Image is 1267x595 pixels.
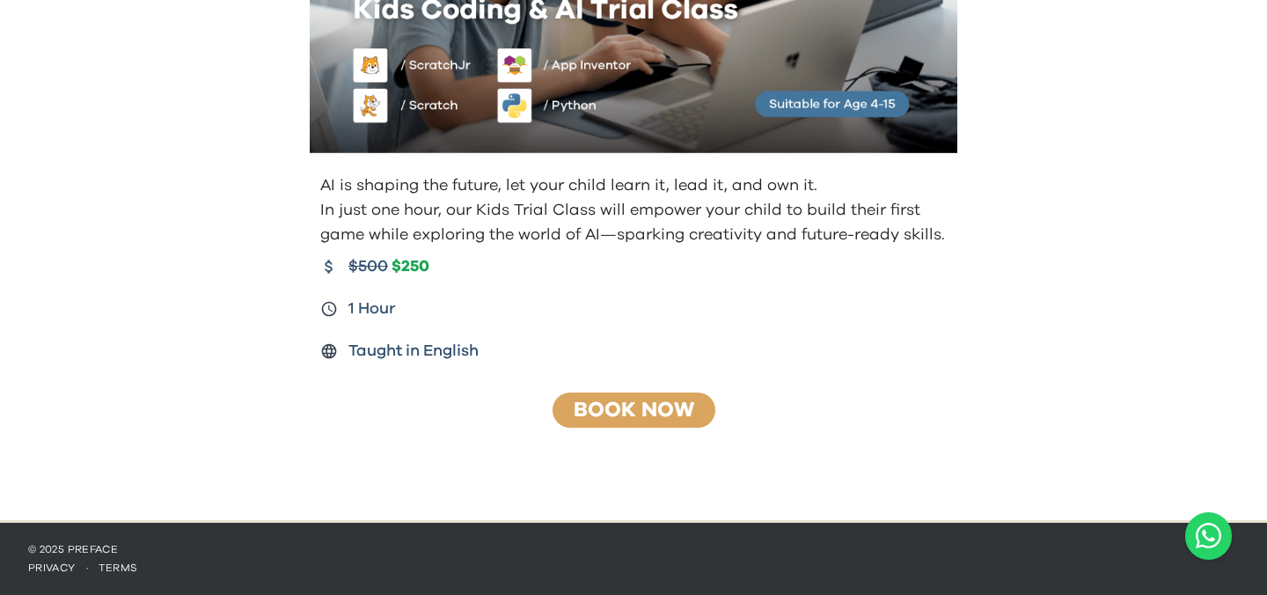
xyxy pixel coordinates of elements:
p: In just one hour, our Kids Trial Class will empower your child to build their first game while ex... [320,198,950,247]
p: AI is shaping the future, let your child learn it, lead it, and own it. [320,173,950,198]
span: 1 Hour [348,297,396,321]
span: $500 [348,254,388,279]
button: Book Now [547,392,721,429]
a: Book Now [574,400,694,421]
a: Chat with us on WhatsApp [1185,512,1232,560]
span: · [76,562,99,573]
a: privacy [28,562,76,573]
button: Open WhatsApp chat [1185,512,1232,560]
span: Taught in English [348,339,479,364]
a: terms [99,562,138,573]
span: $250 [392,257,429,277]
p: © 2025 Preface [28,542,1239,556]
